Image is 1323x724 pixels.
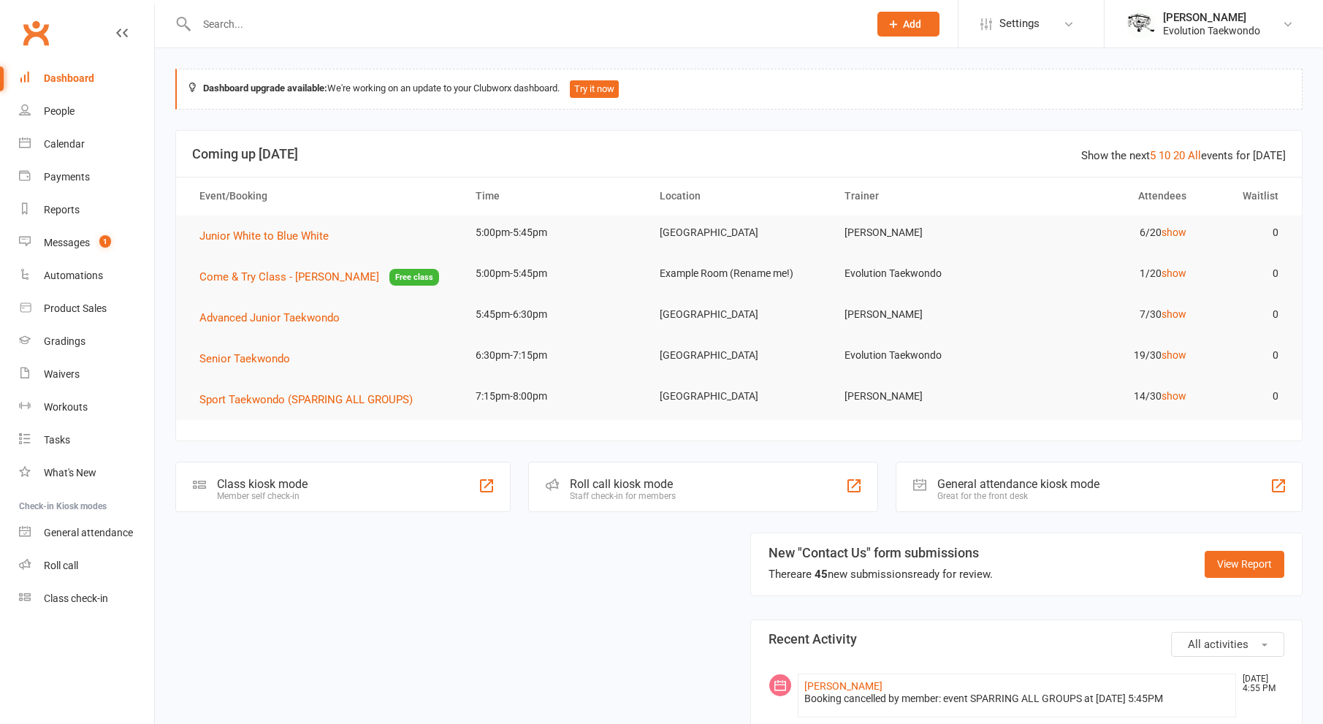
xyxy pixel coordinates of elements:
td: Example Room (Rename me!) [647,256,831,291]
img: thumb_image1604702925.png [1126,9,1156,39]
td: [GEOGRAPHIC_DATA] [647,216,831,250]
a: Roll call [19,549,154,582]
div: Tasks [44,434,70,446]
td: [PERSON_NAME] [831,379,1015,414]
td: 0 [1200,216,1292,250]
button: Junior White to Blue White [199,227,339,245]
a: Gradings [19,325,154,358]
td: 0 [1200,338,1292,373]
div: Staff check-in for members [570,491,676,501]
td: Evolution Taekwondo [831,338,1015,373]
a: show [1162,308,1186,320]
span: Free class [389,269,439,286]
div: Reports [44,204,80,216]
button: Try it now [570,80,619,98]
h3: Recent Activity [769,632,1285,647]
div: Messages [44,237,90,248]
td: 7/30 [1015,297,1200,332]
a: Waivers [19,358,154,391]
div: Member self check-in [217,491,308,501]
td: [GEOGRAPHIC_DATA] [647,297,831,332]
div: Show the next events for [DATE] [1081,147,1286,164]
td: 0 [1200,379,1292,414]
button: Come & Try Class - [PERSON_NAME]Free class [199,268,439,286]
div: Automations [44,270,103,281]
td: 14/30 [1015,379,1200,414]
button: Add [877,12,939,37]
a: What's New [19,457,154,489]
span: Sport Taekwondo (SPARRING ALL GROUPS) [199,393,413,406]
a: View Report [1205,551,1284,577]
span: Add [903,18,921,30]
strong: Dashboard upgrade available: [203,83,327,94]
a: 20 [1173,149,1185,162]
span: All activities [1188,638,1248,651]
td: 5:00pm-5:45pm [462,256,647,291]
a: All [1188,149,1201,162]
strong: 45 [815,568,828,581]
span: Senior Taekwondo [199,352,290,365]
td: Evolution Taekwondo [831,256,1015,291]
td: 0 [1200,256,1292,291]
a: People [19,95,154,128]
h3: Coming up [DATE] [192,147,1286,161]
a: Messages 1 [19,226,154,259]
div: Calendar [44,138,85,150]
a: Automations [19,259,154,292]
div: Great for the front desk [937,491,1099,501]
div: Roll call [44,560,78,571]
a: Product Sales [19,292,154,325]
span: Come & Try Class - [PERSON_NAME] [199,270,379,283]
time: [DATE] 4:55 PM [1235,674,1284,693]
div: Booking cancelled by member: event SPARRING ALL GROUPS at [DATE] 5:45PM [804,693,1230,705]
th: Location [647,178,831,215]
th: Waitlist [1200,178,1292,215]
div: Dashboard [44,72,94,84]
a: Workouts [19,391,154,424]
td: [PERSON_NAME] [831,297,1015,332]
a: Reports [19,194,154,226]
a: Tasks [19,424,154,457]
div: General attendance [44,527,133,538]
span: 1 [99,235,111,248]
a: 10 [1159,149,1170,162]
div: Workouts [44,401,88,413]
a: 5 [1150,149,1156,162]
div: Roll call kiosk mode [570,477,676,491]
span: Settings [999,7,1040,40]
span: Junior White to Blue White [199,229,329,243]
div: People [44,105,75,117]
div: We're working on an update to your Clubworx dashboard. [175,69,1303,110]
td: 0 [1200,297,1292,332]
button: Sport Taekwondo (SPARRING ALL GROUPS) [199,391,423,408]
div: Waivers [44,368,80,380]
td: 6/20 [1015,216,1200,250]
td: [GEOGRAPHIC_DATA] [647,379,831,414]
a: Dashboard [19,62,154,95]
a: Class kiosk mode [19,582,154,615]
td: 7:15pm-8:00pm [462,379,647,414]
a: show [1162,390,1186,402]
a: Payments [19,161,154,194]
div: What's New [44,467,96,479]
th: Event/Booking [186,178,462,215]
td: 5:00pm-5:45pm [462,216,647,250]
div: Evolution Taekwondo [1163,24,1260,37]
td: 1/20 [1015,256,1200,291]
a: Calendar [19,128,154,161]
th: Time [462,178,647,215]
a: show [1162,349,1186,361]
a: [PERSON_NAME] [804,680,882,692]
a: General attendance kiosk mode [19,517,154,549]
a: Clubworx [18,15,54,51]
input: Search... [192,14,858,34]
th: Attendees [1015,178,1200,215]
button: All activities [1171,632,1284,657]
td: [GEOGRAPHIC_DATA] [647,338,831,373]
div: [PERSON_NAME] [1163,11,1260,24]
a: show [1162,267,1186,279]
div: Product Sales [44,302,107,314]
div: General attendance kiosk mode [937,477,1099,491]
div: There are new submissions ready for review. [769,565,993,583]
button: Senior Taekwondo [199,350,300,367]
